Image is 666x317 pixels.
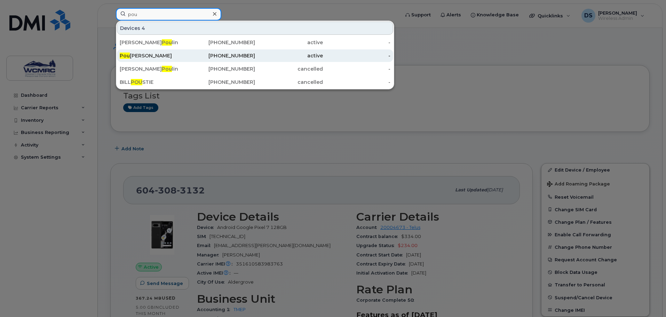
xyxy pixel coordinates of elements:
[188,52,255,59] div: [PHONE_NUMBER]
[117,49,393,62] a: Pou[PERSON_NAME][PHONE_NUMBER]active-
[131,79,142,85] span: POU
[120,39,188,46] div: [PERSON_NAME] lin
[117,63,393,75] a: [PERSON_NAME]Poulin[PHONE_NUMBER]cancelled-
[120,79,188,86] div: BILL STIE
[142,25,145,32] span: 4
[120,52,188,59] div: [PERSON_NAME]
[117,76,393,88] a: BILLPOUSTIE[PHONE_NUMBER]cancelled-
[162,66,172,72] span: Pou
[255,65,323,72] div: cancelled
[117,22,393,35] div: Devices
[323,79,391,86] div: -
[323,52,391,59] div: -
[255,79,323,86] div: cancelled
[188,39,255,46] div: [PHONE_NUMBER]
[188,65,255,72] div: [PHONE_NUMBER]
[323,39,391,46] div: -
[162,39,172,46] span: Pou
[255,39,323,46] div: active
[323,65,391,72] div: -
[188,79,255,86] div: [PHONE_NUMBER]
[120,53,130,59] span: Pou
[255,52,323,59] div: active
[117,36,393,49] a: [PERSON_NAME]Poulin[PHONE_NUMBER]active-
[120,65,188,72] div: [PERSON_NAME] lin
